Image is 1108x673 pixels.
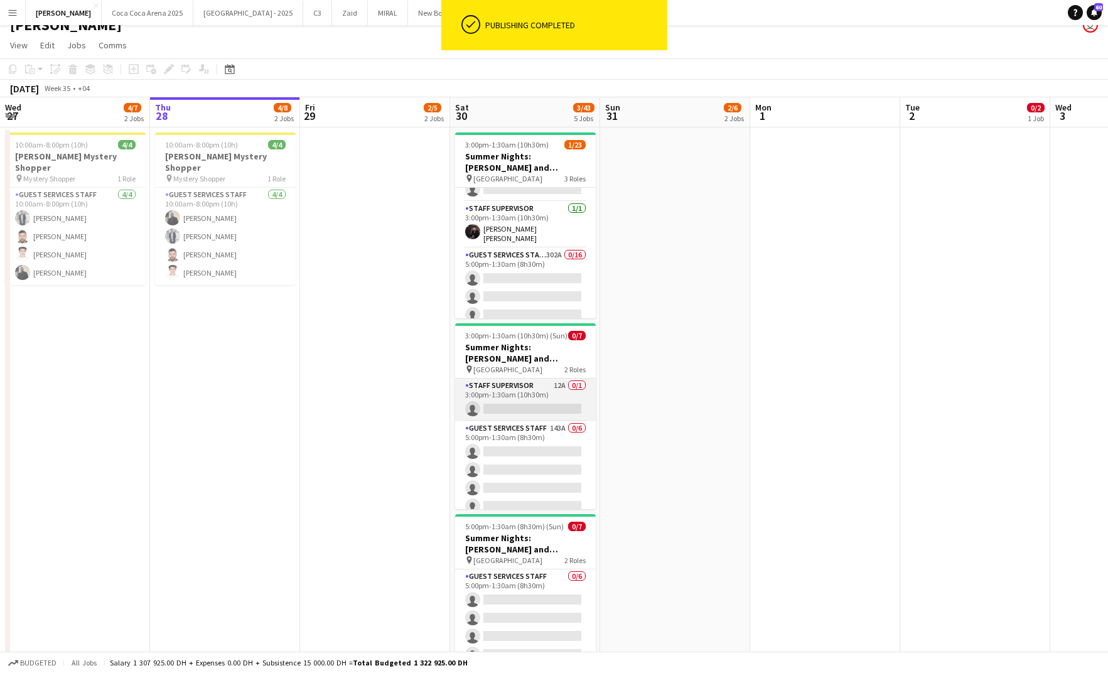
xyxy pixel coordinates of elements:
button: Coca Coca Arena 2025 [102,1,193,25]
button: [GEOGRAPHIC_DATA] - 2025 [193,1,303,25]
a: View [5,37,33,53]
span: 1 Role [117,174,136,183]
span: [GEOGRAPHIC_DATA] [473,556,542,565]
app-job-card: 10:00am-8:00pm (10h)4/4[PERSON_NAME] Mystery Shopper Mystery Shopper1 RoleGuest Services Staff4/4... [155,132,296,285]
a: Comms [94,37,132,53]
span: Total Budgeted 1 322 925.00 DH [353,658,468,667]
app-user-avatar: Kate Oliveros [1083,18,1098,33]
app-card-role: Guest Services Staff302A0/165:00pm-1:30am (8h30m) [455,248,596,564]
button: [PERSON_NAME] [26,1,102,25]
span: Edit [40,40,55,51]
span: 1 [753,109,772,123]
span: 2/6 [724,103,741,112]
app-job-card: 10:00am-8:00pm (10h)4/4[PERSON_NAME] Mystery Shopper Mystery Shopper1 RoleGuest Services Staff4/4... [5,132,146,285]
span: 27 [3,109,21,123]
div: Publishing completed [485,19,662,31]
span: 30 [453,109,469,123]
button: New Board [408,1,464,25]
div: 1 Job [1028,114,1044,123]
span: View [10,40,28,51]
div: 2 Jobs [124,114,144,123]
a: Jobs [62,37,91,53]
div: 2 Jobs [424,114,444,123]
span: 3:00pm-1:30am (10h30m) (Sun) [465,331,567,340]
span: Sat [455,102,469,113]
div: 2 Jobs [274,114,294,123]
button: Budgeted [6,656,58,670]
span: Mystery Shopper [23,174,75,183]
span: 1 Role [267,174,286,183]
span: 2 Roles [564,556,586,565]
span: 2 Roles [564,365,586,374]
span: Mystery Shopper [173,174,225,183]
h3: [PERSON_NAME] Mystery Shopper [5,151,146,173]
span: 3 Roles [564,174,586,183]
app-card-role: Staff Supervisor1/13:00pm-1:30am (10h30m)[PERSON_NAME] [PERSON_NAME] [455,202,596,248]
h3: [PERSON_NAME] Mystery Shopper [155,151,296,173]
button: C3 [303,1,332,25]
span: 10:00am-8:00pm (10h) [15,140,88,149]
span: Sun [605,102,620,113]
span: 28 [153,109,171,123]
div: 5 Jobs [574,114,594,123]
h1: [PERSON_NAME] [10,16,122,35]
button: Zaid [332,1,368,25]
a: Edit [35,37,60,53]
span: Wed [5,102,21,113]
span: 3 [1053,109,1072,123]
span: [GEOGRAPHIC_DATA] [473,365,542,374]
span: [GEOGRAPHIC_DATA] [473,174,542,183]
span: 2/5 [424,103,441,112]
span: 29 [303,109,315,123]
span: All jobs [69,658,99,667]
app-card-role: Guest Services Staff4/410:00am-8:00pm (10h)[PERSON_NAME][PERSON_NAME][PERSON_NAME][PERSON_NAME] [155,188,296,285]
span: 2 [903,109,920,123]
div: [DATE] [10,82,39,95]
span: 60 [1094,3,1103,11]
span: Tue [905,102,920,113]
span: 31 [603,109,620,123]
app-card-role: Staff Supervisor12A0/13:00pm-1:30am (10h30m) [455,379,596,421]
app-job-card: 3:00pm-1:30am (10h30m) (Sun)0/7Summer Nights: [PERSON_NAME] and [PERSON_NAME] - Internal [GEOGRAP... [455,323,596,509]
span: 0/2 [1027,103,1045,112]
app-job-card: 3:00pm-1:30am (10h30m) (Sun)1/23Summer Nights: [PERSON_NAME] and [PERSON_NAME] - External [GEOGRA... [455,132,596,318]
span: Comms [99,40,127,51]
span: 5:00pm-1:30am (8h30m) (Sun) [465,522,564,531]
span: 1/23 [564,140,586,149]
span: Wed [1055,102,1072,113]
span: Mon [755,102,772,113]
span: Budgeted [20,659,56,667]
div: 2 Jobs [724,114,744,123]
span: 3/43 [573,103,594,112]
h3: Summer Nights: [PERSON_NAME] and [PERSON_NAME] - External [455,151,596,173]
span: Jobs [67,40,86,51]
span: 10:00am-8:00pm (10h) [165,140,238,149]
div: +04 [78,83,90,93]
div: Salary 1 307 925.00 DH + Expenses 0.00 DH + Subsistence 15 000.00 DH = [110,658,468,667]
span: 0/7 [568,331,586,340]
button: MIRAL [368,1,408,25]
span: 4/8 [274,103,291,112]
span: Thu [155,102,171,113]
span: 0/7 [568,522,586,531]
span: 4/7 [124,103,141,112]
span: 3:00pm-1:30am (10h30m) (Sun) [465,140,564,149]
app-card-role: Guest Services Staff4/410:00am-8:00pm (10h)[PERSON_NAME][PERSON_NAME][PERSON_NAME][PERSON_NAME] [5,188,146,285]
span: 4/4 [268,140,286,149]
h3: Summer Nights: [PERSON_NAME] and [PERSON_NAME] - Internal [455,532,596,555]
span: 4/4 [118,140,136,149]
app-card-role: Guest Services Staff143A0/65:00pm-1:30am (8h30m) [455,421,596,555]
span: Fri [305,102,315,113]
span: Week 35 [41,83,73,93]
h3: Summer Nights: [PERSON_NAME] and [PERSON_NAME] - Internal [455,342,596,364]
a: 60 [1087,5,1102,20]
